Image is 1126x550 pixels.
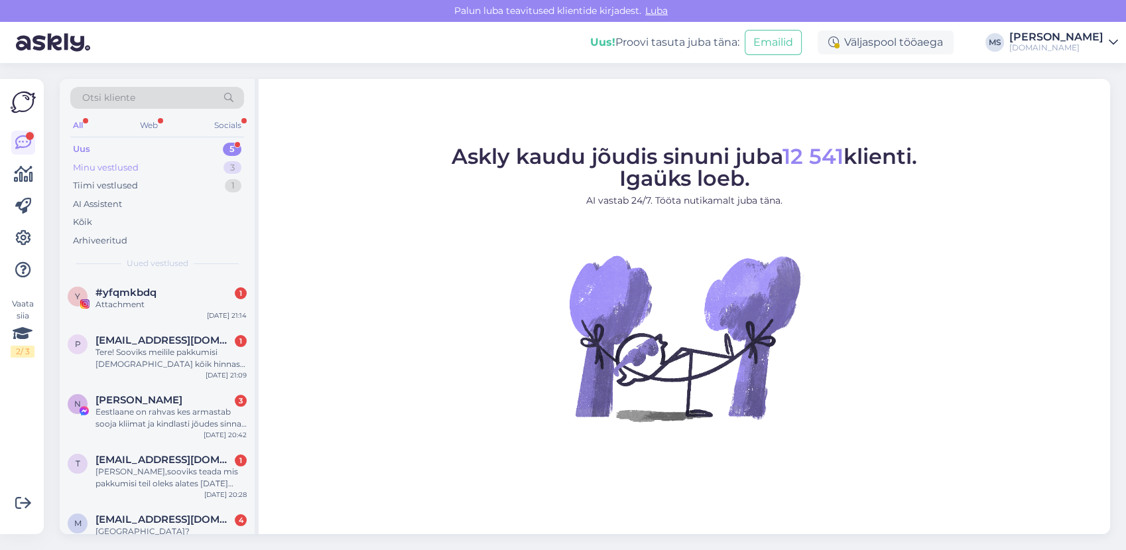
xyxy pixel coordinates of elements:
[1009,32,1103,42] div: [PERSON_NAME]
[73,216,92,229] div: Kõik
[95,454,233,466] span: takkhelen@gmail.com
[745,30,802,55] button: Emailid
[206,370,247,380] div: [DATE] 21:09
[95,406,247,430] div: Eestlaane on rahvas kes armastab sooja kliimat ja kindlasti jõudes sinna ei tahaks pettuda.
[95,525,247,537] div: [GEOGRAPHIC_DATA]?
[1009,32,1118,53] a: [PERSON_NAME][DOMAIN_NAME]
[73,143,90,156] div: Uus
[95,394,182,406] span: Natalia Liiverkas
[82,91,135,105] span: Otsi kliente
[137,117,160,134] div: Web
[235,287,247,299] div: 1
[73,179,138,192] div: Tiimi vestlused
[1009,42,1103,53] div: [DOMAIN_NAME]
[235,514,247,526] div: 4
[818,31,954,54] div: Väljaspool tööaega
[74,518,82,528] span: m
[73,161,139,174] div: Minu vestlused
[95,514,233,525] span: meritake@gmail.com
[76,458,80,468] span: t
[11,298,34,358] div: Vaata siia
[590,36,615,48] b: Uus!
[95,334,233,346] span: pillekatre@gmail.com
[95,346,247,370] div: Tere! Sooviks meilile pakkumisi [DEMOGRAPHIC_DATA] kõik hinnas kuupäevadega [DATE]-[DATE]
[223,161,241,174] div: 3
[207,310,247,320] div: [DATE] 21:14
[452,194,917,208] p: AI vastab 24/7. Tööta nutikamalt juba täna.
[212,117,244,134] div: Socials
[641,5,672,17] span: Luba
[75,339,81,349] span: p
[235,454,247,466] div: 1
[73,198,122,211] div: AI Assistent
[70,117,86,134] div: All
[74,399,81,409] span: N
[11,90,36,115] img: Askly Logo
[235,335,247,347] div: 1
[782,143,844,169] span: 12 541
[95,287,156,299] span: #yfqmkbdq
[225,179,241,192] div: 1
[985,33,1004,52] div: MS
[75,291,80,301] span: y
[223,143,241,156] div: 5
[590,34,739,50] div: Proovi tasuta juba täna:
[452,143,917,191] span: Askly kaudu jõudis sinuni juba klienti. Igaüks loeb.
[11,346,34,358] div: 2 / 3
[95,466,247,490] div: [PERSON_NAME],sooviks teada mis pakkumisi teil oleks alates [DATE] [GEOGRAPHIC_DATA] 2 täiskasvan...
[73,234,127,247] div: Arhiveeritud
[204,490,247,500] div: [DATE] 20:28
[204,430,247,440] div: [DATE] 20:42
[565,218,804,457] img: No Chat active
[235,395,247,407] div: 3
[95,299,247,310] div: Attachment
[127,257,188,269] span: Uued vestlused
